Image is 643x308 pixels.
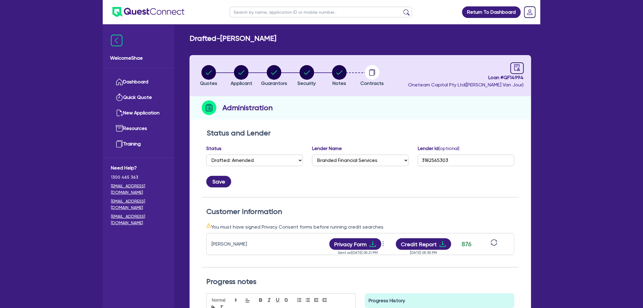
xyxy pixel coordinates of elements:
[489,239,499,250] button: sync
[111,213,166,226] a: [EMAIL_ADDRESS][DOMAIN_NAME]
[116,125,123,132] img: resources
[333,80,346,86] span: Notes
[332,65,347,87] button: Notes
[112,7,184,17] img: quest-connect-logo-blue
[360,65,384,87] button: Contracts
[116,109,123,117] img: new-application
[111,164,166,172] span: Need Help?
[329,238,382,250] button: Privacy Formdownload
[365,293,514,308] div: Progress History
[116,94,123,101] img: quick-quote
[360,80,384,86] span: Contracts
[211,240,287,248] div: [PERSON_NAME]
[438,145,460,151] span: (optional)
[261,80,287,86] span: Guarantors
[230,7,412,17] input: Search by name, application ID or mobile number...
[111,121,166,136] a: Resources
[511,62,524,74] a: audit
[200,80,217,86] span: Quotes
[110,54,167,62] span: Welcome Shae
[491,239,497,246] span: sync
[231,80,252,86] span: Applicant
[514,64,521,71] span: audit
[369,240,377,248] span: download
[206,277,514,286] h2: Progress notes
[380,239,386,248] span: more
[111,90,166,105] a: Quick Quote
[297,65,316,87] button: Security
[222,102,273,113] h2: Administration
[312,145,342,152] label: Lender Name
[381,239,387,249] button: Dropdown toggle
[206,207,514,216] h2: Customer Information
[418,145,460,152] label: Lender Id
[206,176,231,187] button: Save
[522,4,538,20] a: Dropdown toggle
[200,65,218,87] button: Quotes
[202,100,216,115] img: step-icon
[207,129,514,138] h2: Status and Lender
[111,35,122,46] img: icon-menu-close
[298,80,316,86] span: Security
[396,238,452,250] button: Credit Reportdownload
[462,6,521,18] a: Return To Dashboard
[111,198,166,211] a: [EMAIL_ADDRESS][DOMAIN_NAME]
[206,145,222,152] label: Status
[261,65,287,87] button: Guarantors
[408,82,524,88] span: Oneteam Capital Pty Ltd ( [PERSON_NAME] Van Jour )
[111,174,166,180] span: 1300 465 363
[190,34,276,43] h2: Drafted - [PERSON_NAME]
[116,140,123,148] img: training
[111,136,166,152] a: Training
[111,74,166,90] a: Dashboard
[459,240,474,249] div: 876
[206,223,514,231] div: You must have signed Privacy Consent forms before running credit searches
[408,74,524,81] span: Loan # QF14994
[439,240,446,248] span: download
[230,65,253,87] button: Applicant
[206,223,211,228] span: warning
[111,105,166,121] a: New Application
[111,183,166,196] a: [EMAIL_ADDRESS][DOMAIN_NAME]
